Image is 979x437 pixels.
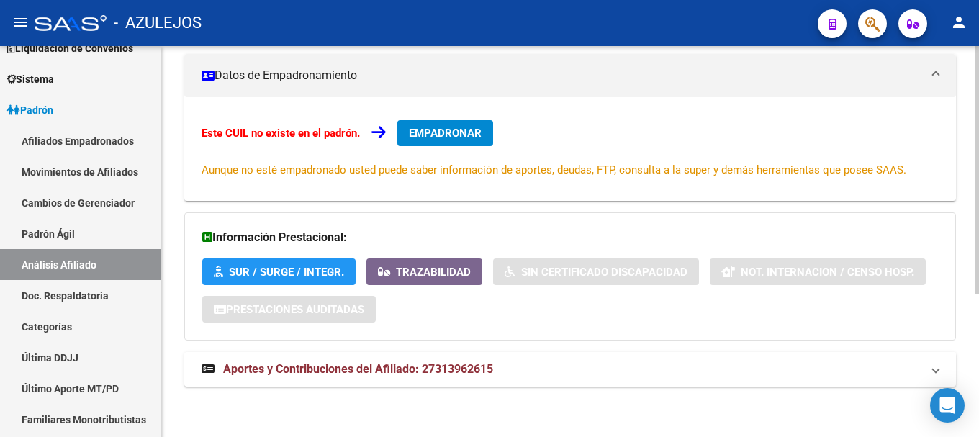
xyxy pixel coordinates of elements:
[397,120,493,146] button: EMPADRONAR
[229,266,344,279] span: SUR / SURGE / INTEGR.
[493,258,699,285] button: Sin Certificado Discapacidad
[521,266,687,279] span: Sin Certificado Discapacidad
[7,40,133,56] span: Liquidación de Convenios
[396,266,471,279] span: Trazabilidad
[184,352,956,387] mat-expansion-panel-header: Aportes y Contribuciones del Afiliado: 27313962615
[184,97,956,201] div: Datos de Empadronamiento
[366,258,482,285] button: Trazabilidad
[12,14,29,31] mat-icon: menu
[202,296,376,323] button: Prestaciones Auditadas
[202,127,360,140] strong: Este CUIL no existe en el padrón.
[202,258,356,285] button: SUR / SURGE / INTEGR.
[409,127,482,140] span: EMPADRONAR
[710,258,926,285] button: Not. Internacion / Censo Hosp.
[223,362,493,376] span: Aportes y Contribuciones del Afiliado: 27313962615
[184,54,956,97] mat-expansion-panel-header: Datos de Empadronamiento
[114,7,202,39] span: - AZULEJOS
[741,266,914,279] span: Not. Internacion / Censo Hosp.
[202,163,906,176] span: Aunque no esté empadronado usted puede saber información de aportes, deudas, FTP, consulta a la s...
[7,71,54,87] span: Sistema
[202,68,921,84] mat-panel-title: Datos de Empadronamiento
[226,303,364,316] span: Prestaciones Auditadas
[930,388,965,423] div: Open Intercom Messenger
[950,14,967,31] mat-icon: person
[7,102,53,118] span: Padrón
[202,227,938,248] h3: Información Prestacional:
